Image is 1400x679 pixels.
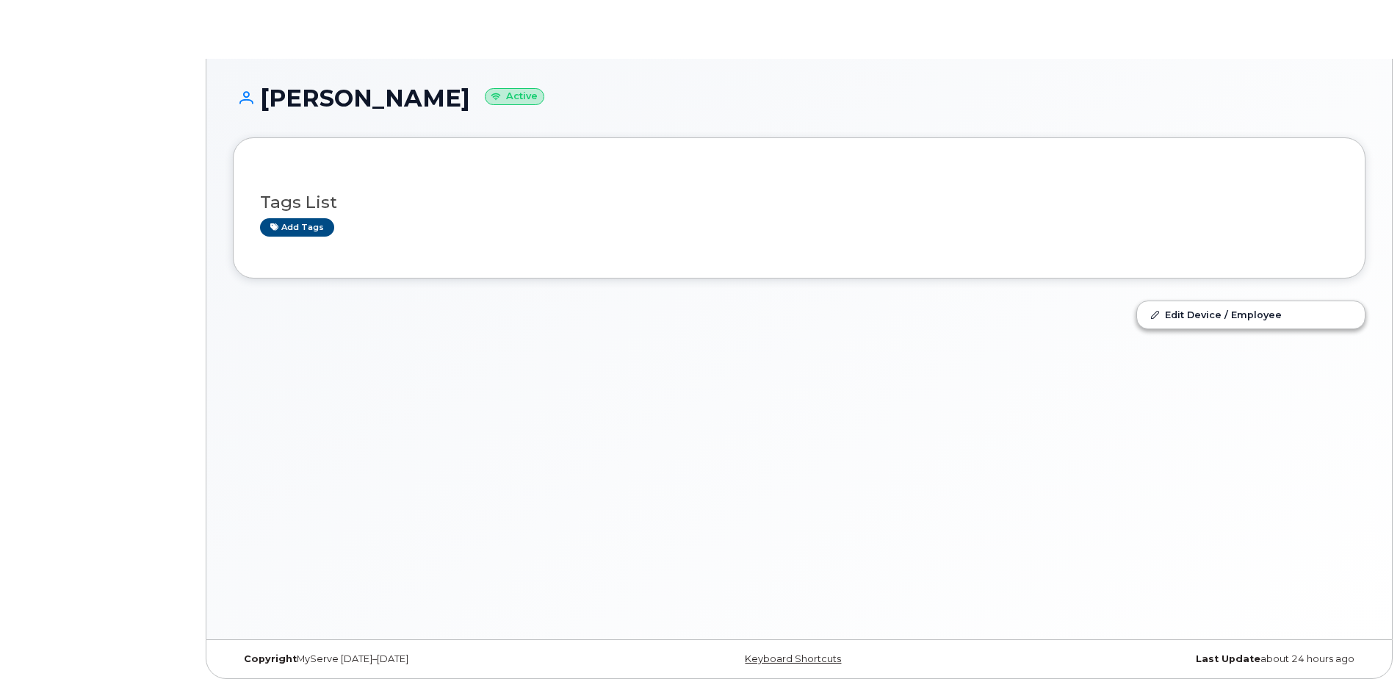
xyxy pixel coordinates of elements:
a: Add tags [260,218,334,237]
strong: Last Update [1196,653,1260,664]
h3: Tags List [260,193,1338,212]
strong: Copyright [244,653,297,664]
a: Edit Device / Employee [1137,301,1365,328]
small: Active [485,88,544,105]
div: about 24 hours ago [988,653,1365,665]
h1: [PERSON_NAME] [233,85,1365,111]
a: Keyboard Shortcuts [745,653,841,664]
div: MyServe [DATE]–[DATE] [233,653,610,665]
